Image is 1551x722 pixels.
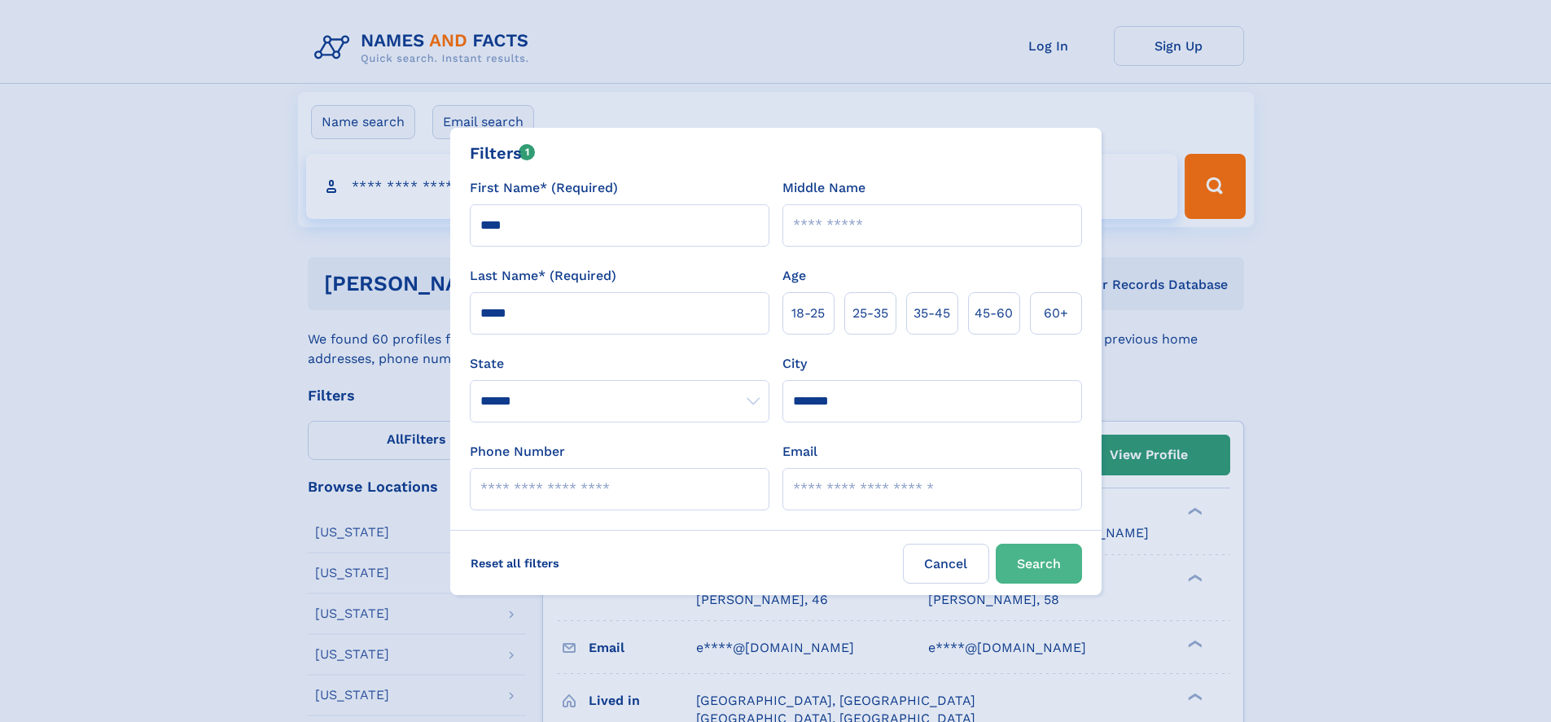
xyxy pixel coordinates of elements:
[782,178,865,198] label: Middle Name
[470,141,536,165] div: Filters
[470,354,769,374] label: State
[782,442,817,462] label: Email
[782,266,806,286] label: Age
[791,304,825,323] span: 18‑25
[852,304,888,323] span: 25‑35
[996,544,1082,584] button: Search
[975,304,1013,323] span: 45‑60
[782,354,807,374] label: City
[460,544,570,583] label: Reset all filters
[1044,304,1068,323] span: 60+
[470,442,565,462] label: Phone Number
[914,304,950,323] span: 35‑45
[470,266,616,286] label: Last Name* (Required)
[470,178,618,198] label: First Name* (Required)
[903,544,989,584] label: Cancel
